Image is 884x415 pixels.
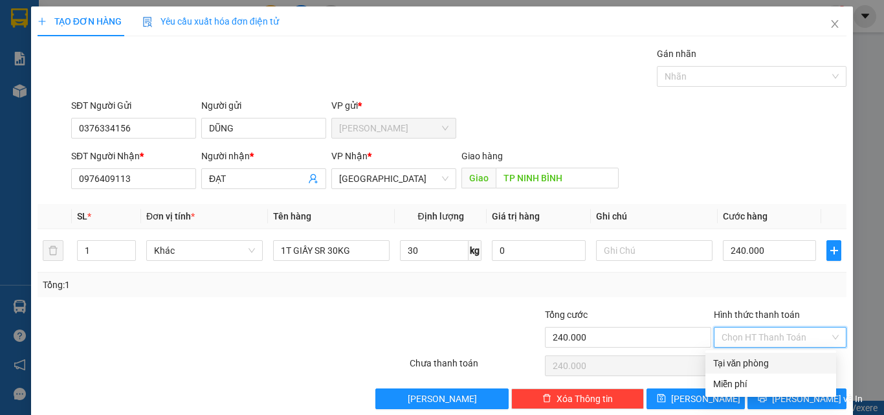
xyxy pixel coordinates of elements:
span: plus [827,245,841,256]
span: Bảo Lộc [339,118,448,138]
span: VP Nhận [331,151,368,161]
span: Tên hàng [273,211,311,221]
span: Giao hàng [461,151,503,161]
span: Xóa Thông tin [557,392,613,406]
span: [PERSON_NAME] [671,392,740,406]
span: Định lượng [417,211,463,221]
span: save [657,394,666,404]
span: Đơn vị tính [146,211,195,221]
input: VD: Bàn, Ghế [273,240,390,261]
button: deleteXóa Thông tin [511,388,644,409]
div: Chưa thanh toán [408,356,544,379]
span: TẠO ĐƠN HÀNG [38,16,122,27]
div: Tổng: 1 [43,278,342,292]
div: SĐT Người Nhận [71,149,196,163]
div: Người nhận [201,149,326,163]
label: Gán nhãn [657,49,696,59]
span: delete [542,394,551,404]
th: Ghi chú [591,204,718,229]
button: printer[PERSON_NAME] và In [747,388,846,409]
input: 0 [492,240,585,261]
span: Yêu cầu xuất hóa đơn điện tử [142,16,279,27]
button: Close [817,6,853,43]
span: Giao [461,168,496,188]
button: plus [826,240,841,261]
span: printer [758,394,767,404]
div: Tại văn phòng [713,356,828,370]
span: [PERSON_NAME] [408,392,477,406]
input: Dọc đường [496,168,619,188]
span: SL [77,211,87,221]
button: save[PERSON_NAME] [646,388,746,409]
span: plus [38,17,47,26]
span: [PERSON_NAME] và In [772,392,863,406]
span: close [830,19,840,29]
span: Cước hàng [723,211,768,221]
img: icon [142,17,153,27]
label: Hình thức thanh toán [714,309,800,320]
button: delete [43,240,63,261]
span: Tổng cước [545,309,588,320]
input: Ghi Chú [596,240,713,261]
button: [PERSON_NAME] [375,388,508,409]
span: Ninh Bình [339,169,448,188]
span: Giá trị hàng [492,211,540,221]
span: Khác [154,241,255,260]
span: kg [469,240,481,261]
div: Miễn phí [713,377,828,391]
span: user-add [308,174,318,184]
div: VP gửi [331,98,456,113]
div: SĐT Người Gửi [71,98,196,113]
div: Người gửi [201,98,326,113]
